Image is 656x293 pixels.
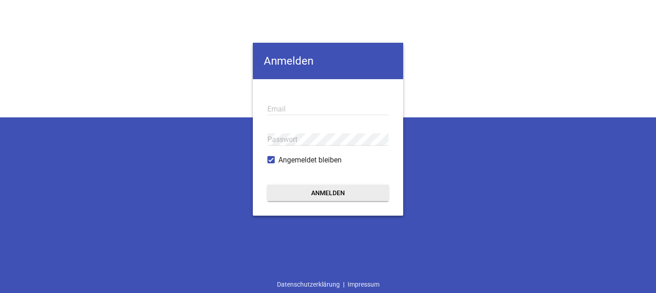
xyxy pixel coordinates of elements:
a: Impressum [344,276,383,293]
a: Datenschutzerklärung [274,276,343,293]
h4: Anmelden [253,43,403,79]
div: | [274,276,383,293]
button: Anmelden [267,185,389,201]
span: Angemeldet bleiben [278,155,342,166]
